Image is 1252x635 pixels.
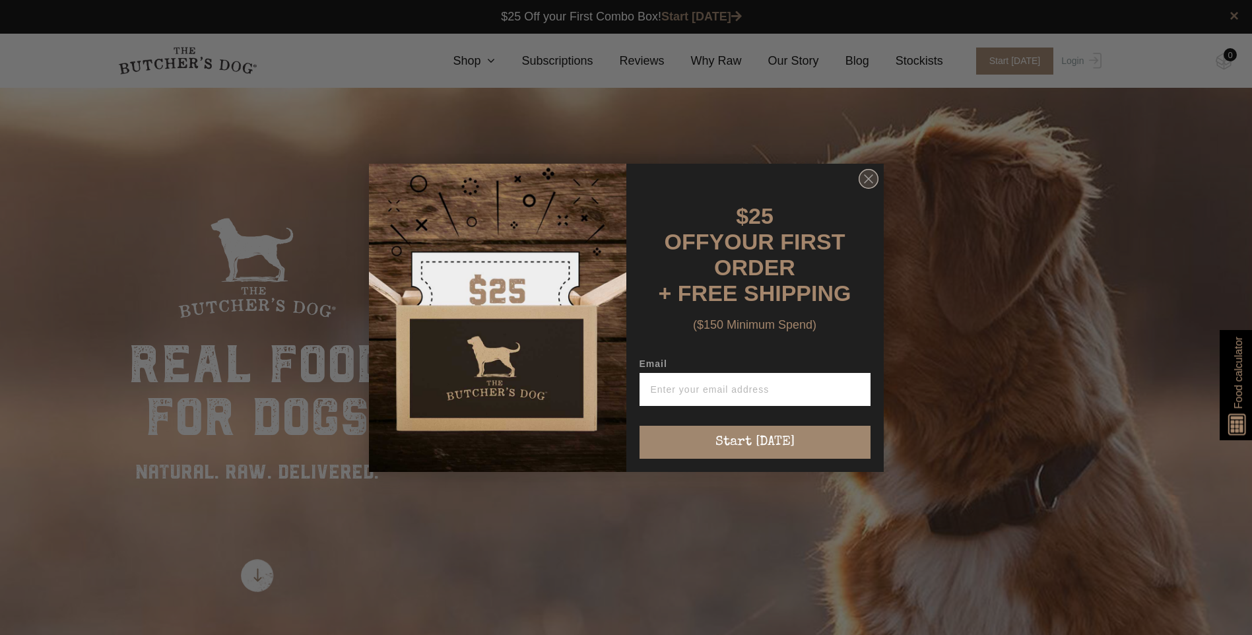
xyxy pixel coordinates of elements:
label: Email [640,358,871,373]
button: Start [DATE] [640,426,871,459]
span: $25 OFF [665,203,774,254]
span: ($150 Minimum Spend) [693,318,816,331]
img: d0d537dc-5429-4832-8318-9955428ea0a1.jpeg [369,164,626,472]
input: Enter your email address [640,373,871,406]
button: Close dialog [859,169,878,189]
span: Food calculator [1230,337,1246,409]
span: YOUR FIRST ORDER + FREE SHIPPING [659,229,851,306]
